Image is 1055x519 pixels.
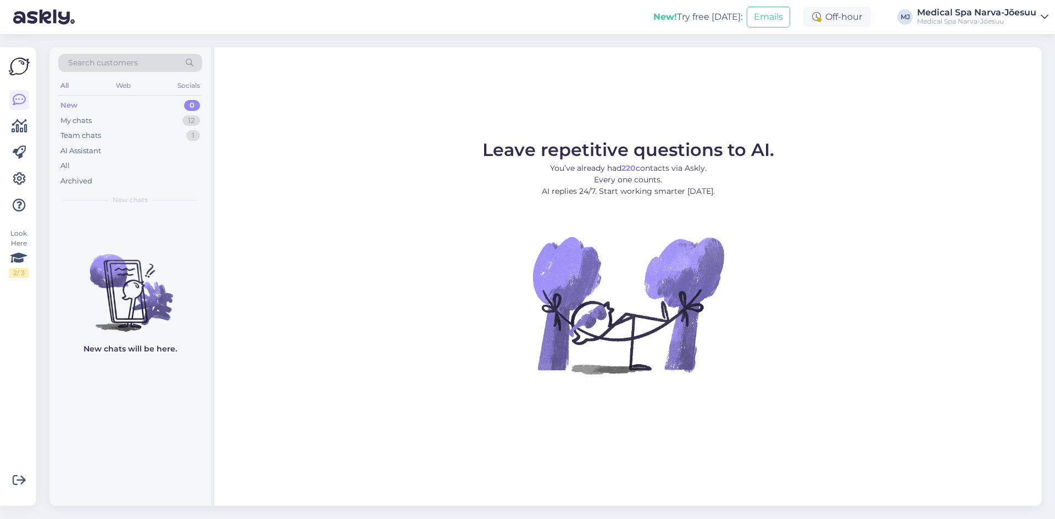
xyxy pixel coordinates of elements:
div: 1 [186,130,200,141]
span: New chats [113,195,148,205]
div: Socials [175,79,202,93]
div: AI Assistant [60,146,101,157]
img: No Chat active [529,206,727,404]
p: You’ve already had contacts via Askly. Every one counts. AI replies 24/7. Start working smarter [... [482,163,774,197]
div: MJ [897,9,913,25]
div: Medical Spa Narva-Jõesuu [917,17,1036,26]
div: 12 [182,115,200,126]
div: Archived [60,176,92,187]
div: Medical Spa Narva-Jõesuu [917,8,1036,17]
div: 2 / 3 [9,268,29,278]
div: 0 [184,100,200,111]
b: 220 [621,163,636,173]
div: Web [114,79,133,93]
div: Team chats [60,130,101,141]
p: New chats will be here. [84,343,177,355]
img: No chats [49,235,211,333]
button: Emails [747,7,790,27]
div: Off-hour [803,7,871,27]
div: Try free [DATE]: [653,10,742,24]
span: Search customers [68,57,138,69]
span: Leave repetitive questions to AI. [482,139,774,160]
img: Askly Logo [9,56,30,77]
b: New! [653,12,677,22]
div: All [58,79,71,93]
a: Medical Spa Narva-JõesuuMedical Spa Narva-Jõesuu [917,8,1048,26]
div: Look Here [9,228,29,278]
div: My chats [60,115,92,126]
div: New [60,100,77,111]
div: All [60,160,70,171]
